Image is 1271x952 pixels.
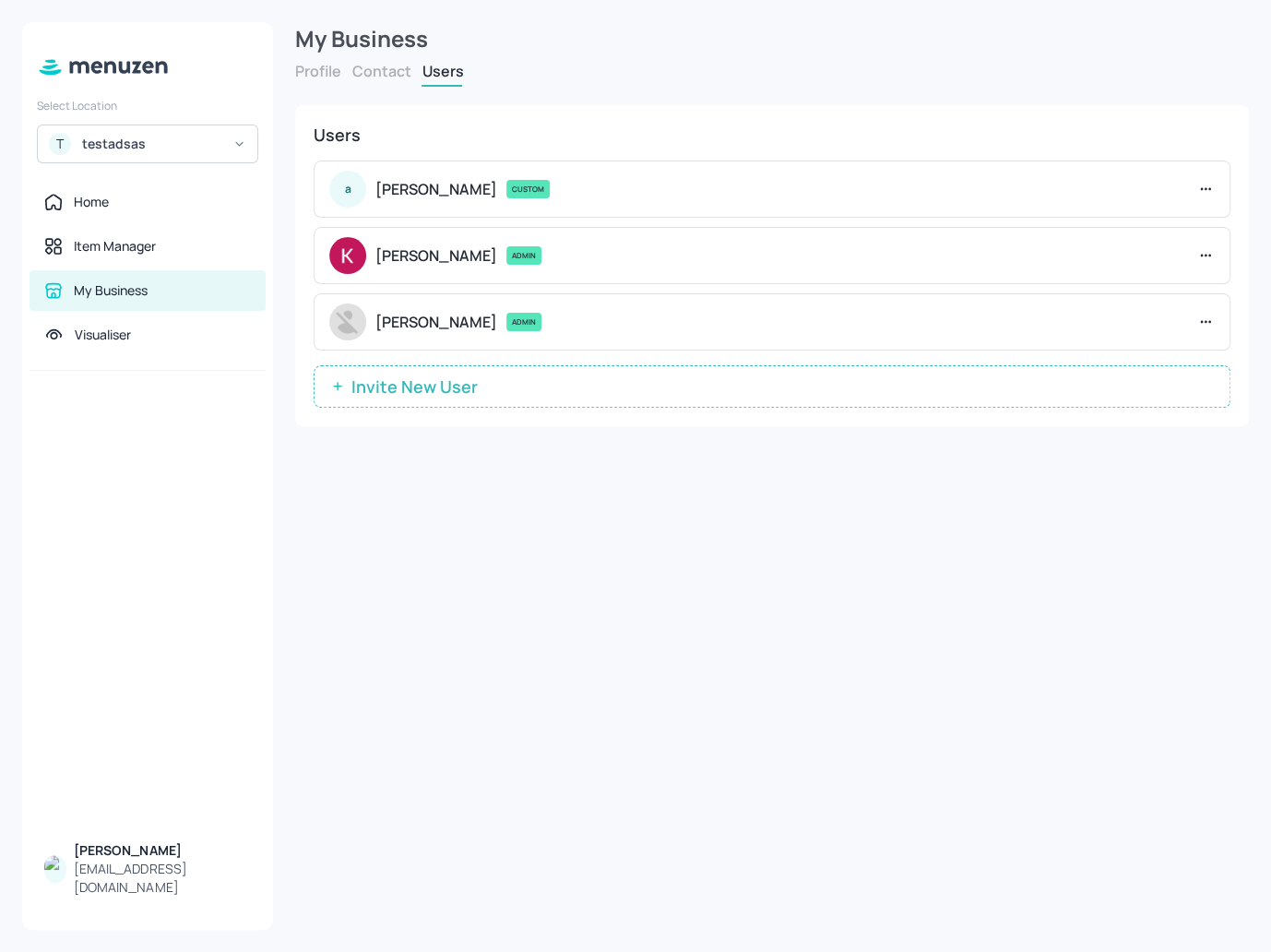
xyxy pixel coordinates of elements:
div: Select Location [37,98,258,113]
img: avatar [329,303,366,340]
div: testadsas [82,135,221,153]
div: T [49,133,71,155]
button: Invite New User [314,365,1230,408]
button: Contact [352,61,411,81]
div: My Business [295,22,1249,55]
div: ADMIN [506,313,541,331]
div: Visualiser [75,326,131,344]
img: avatar [329,237,366,274]
span: Invite New User [342,377,487,396]
div: Item Manager [74,237,156,256]
p: [PERSON_NAME] [375,180,497,198]
div: a [329,171,366,208]
p: [PERSON_NAME] [375,246,497,265]
button: Users [422,61,464,81]
p: [PERSON_NAME] [375,313,497,331]
button: Profile [295,61,341,81]
div: CUSTOM [506,180,550,198]
div: [PERSON_NAME] [74,841,251,860]
div: ADMIN [506,246,541,265]
div: Users [314,124,1230,146]
div: [EMAIL_ADDRESS][DOMAIN_NAME] [74,860,251,897]
div: My Business [74,281,148,300]
div: Home [74,193,109,211]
